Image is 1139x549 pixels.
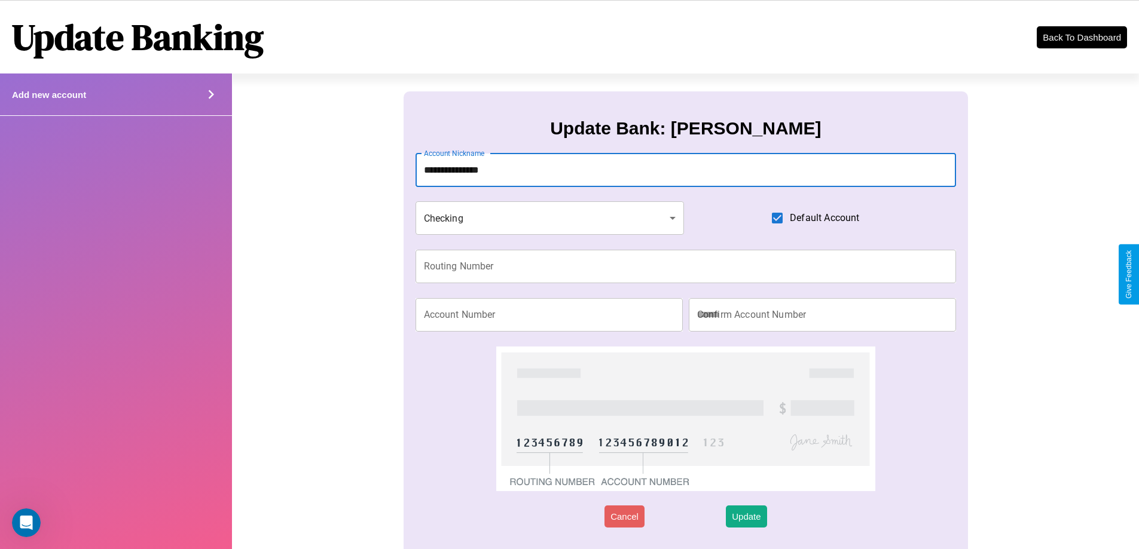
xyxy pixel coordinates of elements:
button: Cancel [604,505,645,527]
h4: Add new account [12,90,86,100]
span: Default Account [790,211,859,225]
button: Back To Dashboard [1037,26,1127,48]
button: Update [726,505,767,527]
div: Checking [416,201,685,235]
iframe: Intercom live chat [12,508,41,537]
h1: Update Banking [12,13,264,62]
label: Account Nickname [424,148,485,158]
div: Give Feedback [1125,250,1133,299]
h3: Update Bank: [PERSON_NAME] [550,118,821,139]
img: check [496,346,875,491]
